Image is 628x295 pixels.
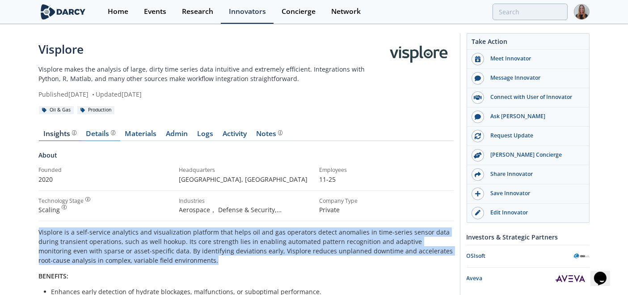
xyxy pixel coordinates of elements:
[39,106,74,114] div: Oil & Gas
[590,259,619,286] iframe: chat widget
[493,4,568,20] input: Advanced Search
[43,130,76,137] div: Insights
[484,112,584,120] div: Ask [PERSON_NAME]
[467,274,552,282] div: Aveva
[467,271,590,286] a: Aveva Aveva
[278,130,283,135] img: information.svg
[467,252,574,260] div: OSIsoft
[484,132,584,140] div: Request Update
[574,4,590,20] img: Profile
[484,189,584,197] div: Save Innovator
[467,229,590,245] div: Investors & Strategic Partners
[86,130,115,137] div: Details
[182,8,213,15] div: Research
[331,8,361,15] div: Network
[39,64,386,83] p: Visplore makes the analysis of large, dirty time series data intuitive and extremely efficient. I...
[39,150,454,166] div: About
[39,166,173,174] div: Founded
[484,151,584,159] div: [PERSON_NAME] Concierge
[108,8,128,15] div: Home
[467,204,589,222] a: Edit Innovator
[320,197,454,205] div: Company Type
[320,175,454,184] p: 11-25
[179,175,313,184] p: [GEOGRAPHIC_DATA] , [GEOGRAPHIC_DATA]
[179,166,313,174] div: Headquarters
[552,271,589,286] img: Aveva
[484,93,584,101] div: Connect with User of Innovator
[193,130,218,141] a: Logs
[39,130,81,141] a: Insights
[77,106,115,114] div: Production
[91,90,96,98] span: •
[111,130,116,135] img: information.svg
[574,248,590,264] img: OSIsoft
[39,272,69,280] strong: BENEFITS:
[282,8,316,15] div: Concierge
[320,205,340,214] span: Private
[484,74,584,82] div: Message Innovator
[179,205,311,270] span: Aerospace， Defense & Security, Automotive, Chemicals & Materials, Downstream - Oil & Gas, Manufac...
[85,197,90,202] img: information.svg
[39,197,84,205] div: Technology Stage
[467,37,589,50] div: Take Action
[161,130,193,141] a: Admin
[120,130,161,141] a: Materials
[320,166,454,174] div: Employees
[484,209,584,217] div: Edit Innovator
[39,175,173,184] p: 2020
[252,130,287,141] a: Notes
[256,130,282,137] div: Notes
[218,130,252,141] a: Activity
[72,130,77,135] img: information.svg
[39,4,88,20] img: logo-wide.svg
[179,197,313,205] div: Industries
[39,205,173,214] div: Scaling
[467,248,590,264] a: OSIsoft OSIsoft
[39,90,386,99] div: Published [DATE] Updated [DATE]
[39,41,386,58] div: Visplore
[39,227,454,265] p: Visplore is a self-service analytics and visualization platform that helps oil and gas operators ...
[229,8,266,15] div: Innovators
[81,130,120,141] a: Details
[144,8,166,15] div: Events
[484,170,584,178] div: Share Innovator
[484,55,584,63] div: Meet Innovator
[467,184,589,204] button: Save Innovator
[62,205,67,210] img: information.svg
